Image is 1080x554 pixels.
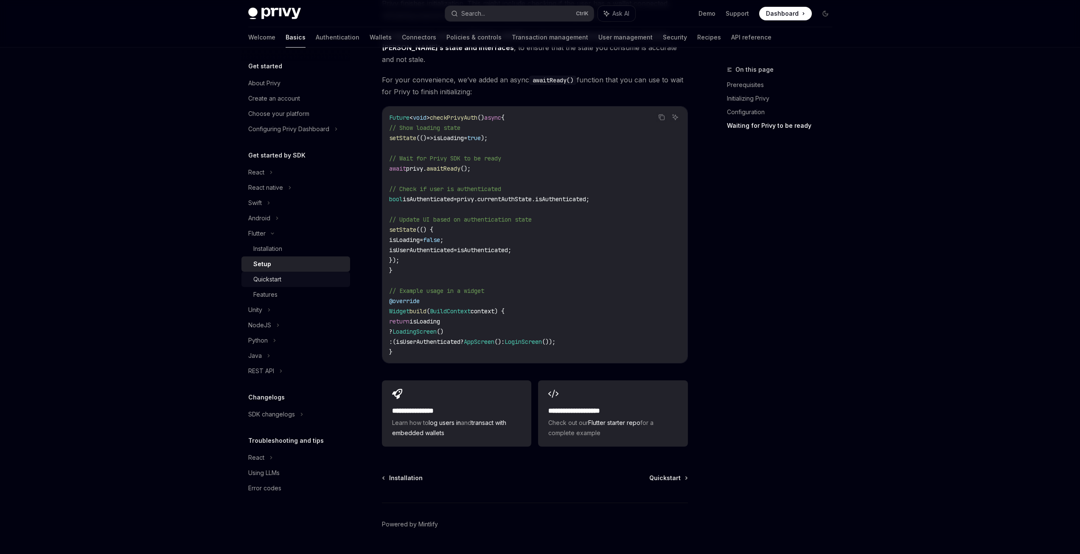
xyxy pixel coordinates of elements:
[766,9,799,18] span: Dashboard
[429,419,461,426] a: log users in
[389,307,410,315] span: Widget
[248,109,309,119] div: Choose your platform
[406,165,426,172] span: privy.
[735,65,774,75] span: On this page
[426,134,433,142] span: =>
[248,213,270,223] div: Android
[464,134,467,142] span: =
[440,236,443,244] span: ;
[542,338,555,346] span: ());
[286,27,306,48] a: Basics
[248,198,262,208] div: Swift
[649,474,681,482] span: Quickstart
[576,10,589,17] span: Ctrl K
[389,297,420,305] span: @override
[389,114,410,121] span: Future
[389,165,406,172] span: await
[389,474,423,482] span: Installation
[460,165,471,172] span: ();
[759,7,812,20] a: Dashboard
[437,328,443,335] span: ()
[454,246,457,254] span: =
[248,335,268,346] div: Python
[423,236,440,244] span: false
[389,246,454,254] span: isUserAuthenticated
[248,78,281,88] div: About Privy
[389,134,416,142] span: setState
[426,165,460,172] span: awaitReady
[253,274,281,284] div: Quickstart
[248,61,282,71] h5: Get started
[393,328,437,335] span: LoadingScreen
[697,27,721,48] a: Recipes
[410,307,426,315] span: build
[457,246,511,254] span: isAuthenticated;
[382,380,531,447] a: **** **** **** *Learn how tolog users inandtransact with embedded wallets
[727,92,839,105] a: Initializing Privy
[389,124,460,132] span: // Show loading state
[426,114,430,121] span: >
[241,287,350,302] a: Features
[588,419,640,426] a: Flutter starter repo
[529,76,577,85] code: awaitReady()
[241,241,350,256] a: Installation
[819,7,832,20] button: Toggle dark mode
[248,167,264,177] div: React
[389,216,532,223] span: // Update UI based on authentication state
[698,9,715,18] a: Demo
[663,27,687,48] a: Security
[389,287,484,295] span: // Example usage in a widget
[598,6,635,21] button: Ask AI
[248,409,295,419] div: SDK changelogs
[477,114,484,121] span: ()
[248,305,262,315] div: Unity
[383,474,423,482] a: Installation
[413,114,426,121] span: void
[454,195,457,203] span: =
[370,27,392,48] a: Wallets
[248,183,283,193] div: React native
[426,307,430,315] span: (
[416,226,433,233] span: (() {
[420,236,423,244] span: =
[248,483,281,493] div: Error codes
[467,134,481,142] span: true
[248,453,264,463] div: React
[248,351,262,361] div: Java
[460,338,464,346] span: ?
[727,78,839,92] a: Prerequisites
[389,256,399,264] span: });
[392,418,521,438] span: Learn how to and
[389,328,393,335] span: ?
[512,27,588,48] a: Transaction management
[731,27,771,48] a: API reference
[393,338,460,346] span: (isUserAuthenticated
[248,436,324,446] h5: Troubleshooting and tips
[241,256,350,272] a: Setup
[241,76,350,91] a: About Privy
[241,106,350,121] a: Choose your platform
[389,318,410,325] span: return
[241,91,350,106] a: Create an account
[445,6,594,21] button: Search...CtrlK
[253,290,278,300] div: Features
[248,228,266,239] div: Flutter
[382,30,688,65] span: , to ensure that the state you consume is accurate and not stale.
[484,114,501,121] span: async
[410,318,440,325] span: isLoading
[501,114,505,121] span: {
[727,119,839,132] a: Waiting for Privy to be ready
[389,185,501,193] span: // Check if user is authenticated
[389,226,416,233] span: setState
[612,9,629,18] span: Ask AI
[410,114,413,121] span: <
[248,93,300,104] div: Create an account
[248,124,329,134] div: Configuring Privy Dashboard
[481,134,488,142] span: );
[248,392,285,402] h5: Changelogs
[241,272,350,287] a: Quickstart
[241,481,350,496] a: Error codes
[241,465,350,481] a: Using LLMs
[505,338,542,346] span: LoginScreen
[248,27,275,48] a: Welcome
